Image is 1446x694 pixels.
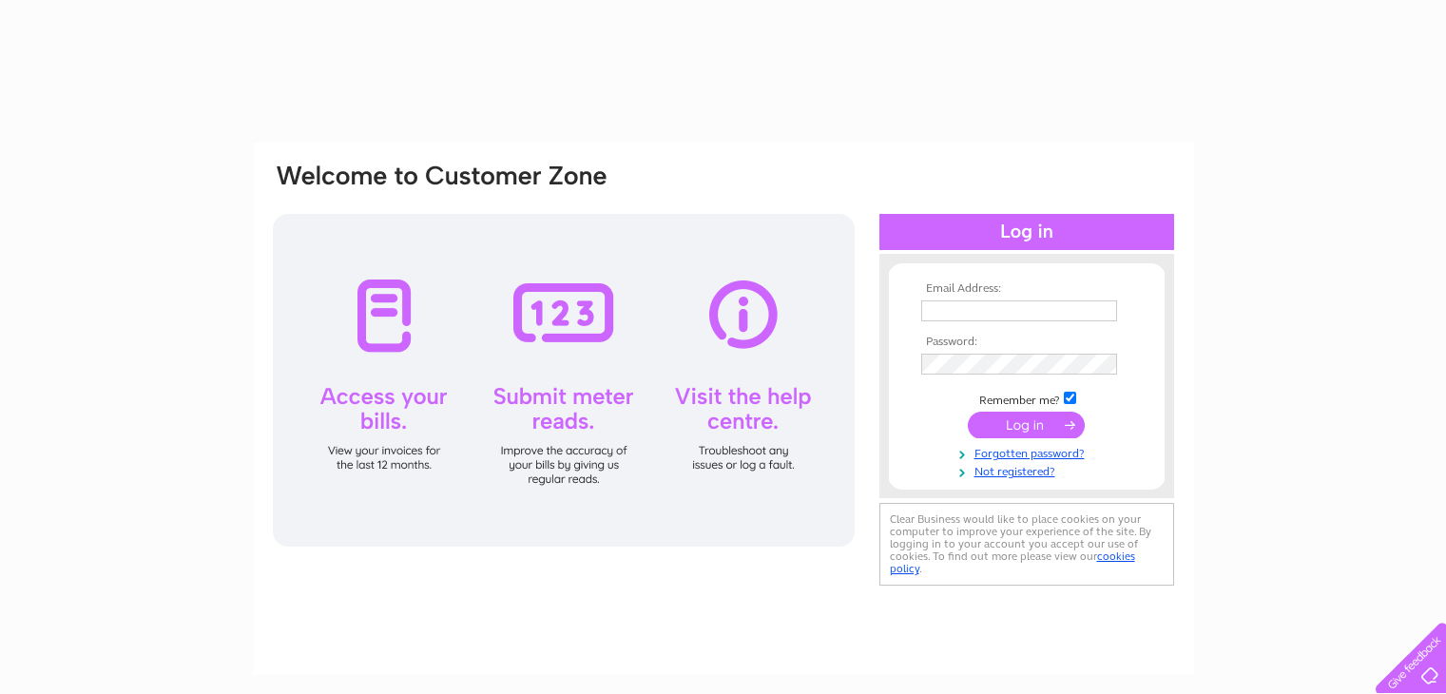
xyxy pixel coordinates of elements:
a: Not registered? [921,461,1137,479]
a: Forgotten password? [921,443,1137,461]
th: Password: [916,336,1137,349]
td: Remember me? [916,389,1137,408]
a: cookies policy [890,549,1135,575]
div: Clear Business would like to place cookies on your computer to improve your experience of the sit... [879,503,1174,586]
th: Email Address: [916,282,1137,296]
input: Submit [968,412,1085,438]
